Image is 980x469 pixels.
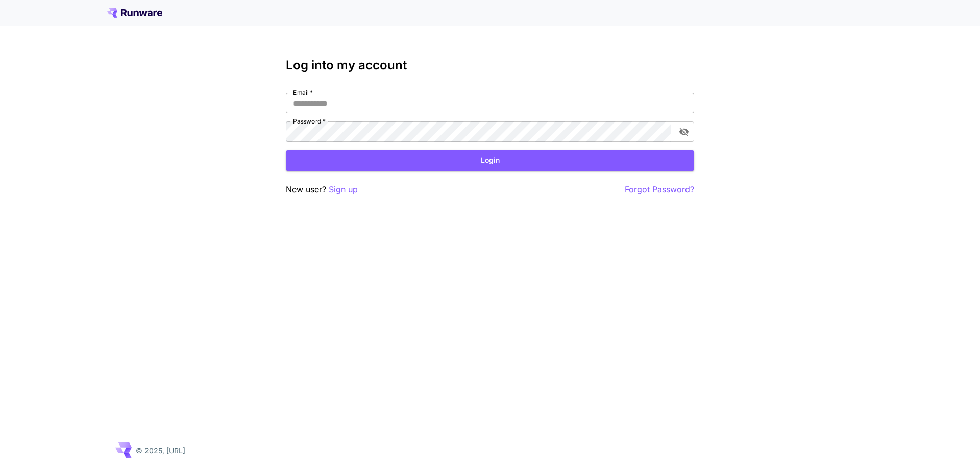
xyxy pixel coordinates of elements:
[136,445,185,456] p: © 2025, [URL]
[293,88,313,97] label: Email
[286,58,694,72] h3: Log into my account
[675,122,693,141] button: toggle password visibility
[286,183,358,196] p: New user?
[329,183,358,196] button: Sign up
[625,183,694,196] button: Forgot Password?
[286,150,694,171] button: Login
[293,117,326,126] label: Password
